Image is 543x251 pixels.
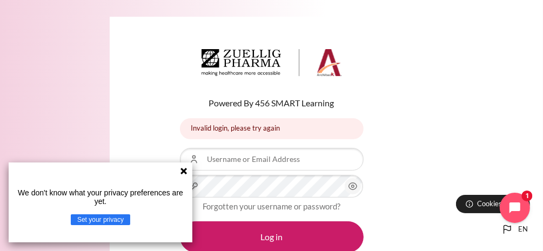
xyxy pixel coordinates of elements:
[456,195,530,213] button: Cookies notice
[71,214,130,225] button: Set your privacy
[202,49,342,76] img: Architeck
[202,49,342,80] a: Architeck
[180,118,364,139] div: Invalid login, please try again
[477,199,522,209] span: Cookies notice
[203,201,340,211] a: Forgotten your username or password?
[497,219,532,240] button: Languages
[180,97,364,110] p: Powered By 456 SMART Learning
[180,148,364,171] input: Username or Email Address
[13,188,188,206] p: We don't know what your privacy preferences are yet.
[518,224,528,235] span: en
